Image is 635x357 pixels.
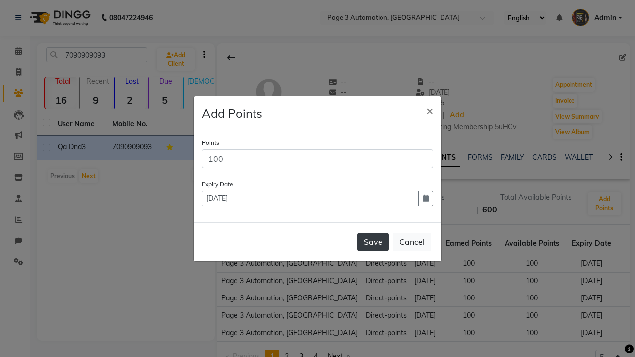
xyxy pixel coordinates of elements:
button: Close [418,96,441,124]
h4: Add Points [202,104,262,122]
span: × [426,103,433,118]
button: Cancel [393,233,431,251]
button: Save [357,233,389,251]
label: Points [202,138,433,147]
label: Expiry Date [202,180,433,189]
